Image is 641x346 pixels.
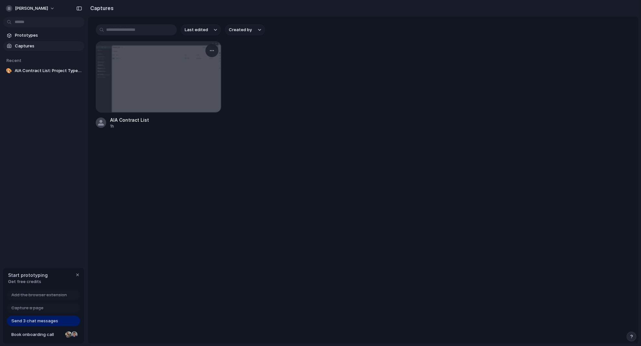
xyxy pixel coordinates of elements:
a: Captures [3,41,84,51]
div: AIA Contract List [110,117,149,123]
div: 🎨 [6,68,12,74]
span: Start prototyping [8,272,48,278]
button: [PERSON_NAME] [3,3,58,14]
span: Add the browser extension [11,292,67,298]
span: Recent [6,58,21,63]
span: Send 3 chat messages [11,318,58,324]
a: 🎨AIA Contract List: Project Type Filter [3,66,84,76]
button: Last edited [181,24,221,35]
button: Created by [225,24,265,35]
span: Created by [229,27,252,33]
span: [PERSON_NAME] [15,5,48,12]
div: 1h [110,123,149,129]
a: Book onboarding call [7,329,80,340]
span: Book onboarding call [11,331,63,338]
span: Capture a page [11,305,43,311]
span: Prototypes [15,32,82,39]
span: Get free credits [8,278,48,285]
span: AIA Contract List: Project Type Filter [15,68,82,74]
div: Nicole Kubica [65,331,72,339]
div: Christian Iacullo [70,331,78,339]
a: Prototypes [3,31,84,40]
h2: Captures [88,4,114,12]
span: Last edited [185,27,208,33]
span: Captures [15,43,82,49]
